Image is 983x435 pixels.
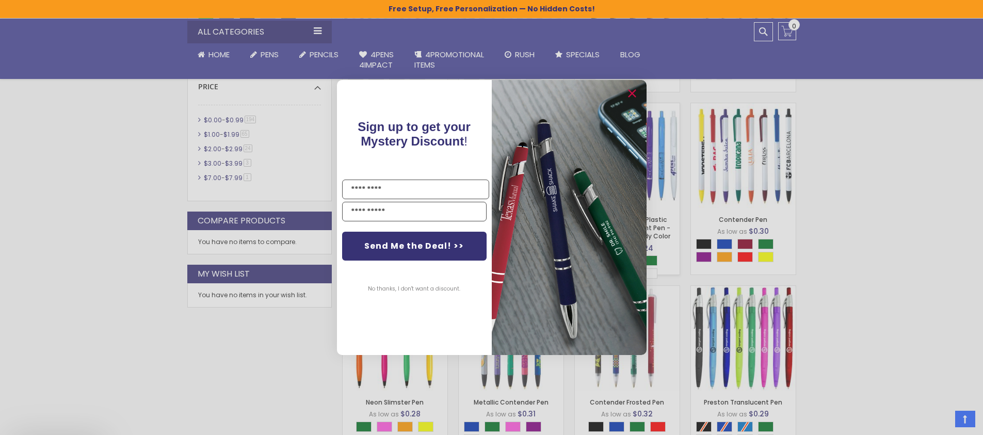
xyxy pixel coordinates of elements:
[492,80,647,355] img: 081b18bf-2f98-4675-a917-09431eb06994.jpeg
[358,120,471,148] span: Sign up to get your Mystery Discount
[624,85,640,102] button: Close dialog
[342,232,487,261] button: Send Me the Deal! >>
[898,407,983,435] iframe: Google Customer Reviews
[342,202,487,221] input: YOUR EMAIL
[363,276,465,302] button: No thanks, I don't want a discount.
[358,120,471,148] span: !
